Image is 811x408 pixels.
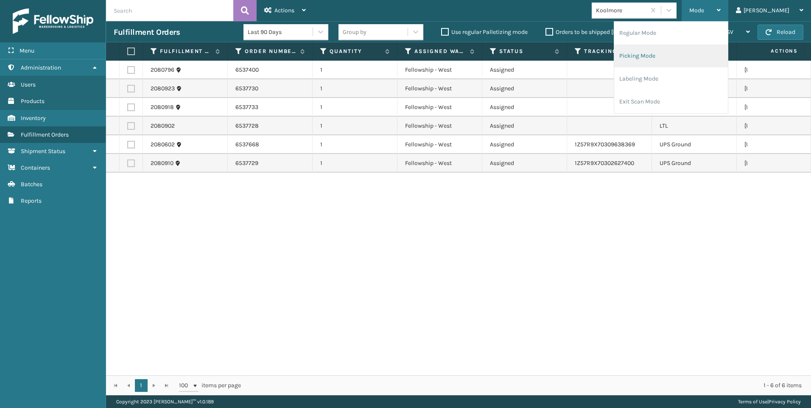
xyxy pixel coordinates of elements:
[151,122,175,130] a: 2080902
[21,64,61,71] span: Administration
[21,98,45,105] span: Products
[652,117,737,135] td: LTL
[114,27,180,37] h3: Fulfillment Orders
[397,117,482,135] td: Fellowship - West
[397,98,482,117] td: Fellowship - West
[21,148,65,155] span: Shipment Status
[228,135,313,154] td: 6537668
[21,181,42,188] span: Batches
[179,381,192,390] span: 100
[151,84,175,93] a: 2080923
[151,66,174,74] a: 2080796
[179,379,241,392] span: items per page
[614,45,728,67] li: Picking Mode
[343,28,366,36] div: Group by
[738,395,801,408] div: |
[482,117,567,135] td: Assigned
[20,47,34,54] span: Menu
[596,6,646,15] div: Koolmore
[397,154,482,173] td: Fellowship - West
[584,48,635,55] label: Tracking Number
[652,135,737,154] td: UPS Ground
[313,154,397,173] td: 1
[135,379,148,392] a: 1
[151,103,174,112] a: 2080918
[575,141,635,148] a: 1Z57R9X70309638369
[614,22,728,45] li: Regular Mode
[482,61,567,79] td: Assigned
[245,48,296,55] label: Order Number
[482,135,567,154] td: Assigned
[228,61,313,79] td: 6537400
[652,154,737,173] td: UPS Ground
[13,8,93,34] img: logo
[21,164,50,171] span: Containers
[21,81,36,88] span: Users
[151,140,175,149] a: 2080602
[614,90,728,113] li: Exit Scan Mode
[151,159,173,168] a: 2080910
[21,197,42,204] span: Reports
[738,399,767,405] a: Terms of Use
[228,117,313,135] td: 6537728
[228,98,313,117] td: 6537733
[689,7,704,14] span: Mode
[499,48,551,55] label: Status
[614,67,728,90] li: Labeling Mode
[330,48,381,55] label: Quantity
[397,135,482,154] td: Fellowship - West
[769,399,801,405] a: Privacy Policy
[313,117,397,135] td: 1
[160,48,211,55] label: Fulfillment Order Id
[397,61,482,79] td: Fellowship - West
[313,98,397,117] td: 1
[313,79,397,98] td: 1
[482,98,567,117] td: Assigned
[758,25,803,40] button: Reload
[482,79,567,98] td: Assigned
[21,131,69,138] span: Fulfillment Orders
[253,381,802,390] div: 1 - 6 of 6 items
[397,79,482,98] td: Fellowship - West
[228,79,313,98] td: 6537730
[482,154,567,173] td: Assigned
[248,28,313,36] div: Last 90 Days
[116,395,214,408] p: Copyright 2023 [PERSON_NAME]™ v 1.0.189
[313,135,397,154] td: 1
[228,154,313,173] td: 6537729
[414,48,466,55] label: Assigned Warehouse
[575,159,634,167] a: 1Z57R9X70302627400
[545,28,628,36] label: Orders to be shipped [DATE]
[21,115,46,122] span: Inventory
[313,61,397,79] td: 1
[274,7,294,14] span: Actions
[744,44,803,58] span: Actions
[441,28,528,36] label: Use regular Palletizing mode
